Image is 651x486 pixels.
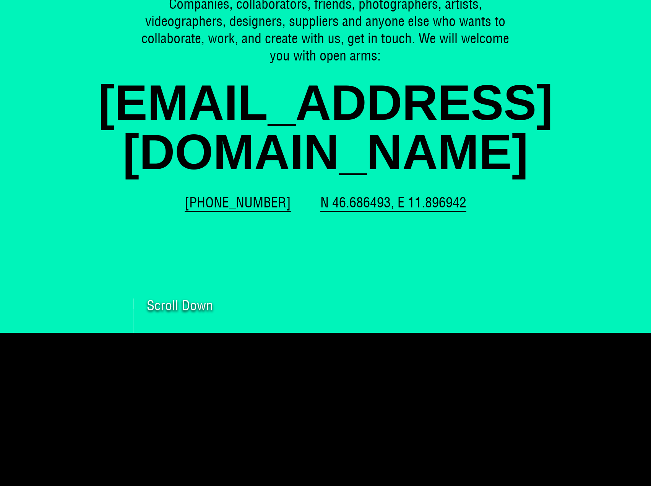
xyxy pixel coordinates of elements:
a: Scroll Down [133,298,133,340]
span: Scroll Down [147,298,213,312]
a: [PHONE_NUMBER] [185,194,291,211]
a: N 46.686493, E 11.896942 [320,194,466,211]
a: [EMAIL_ADDRESS][DOMAIN_NAME] [52,78,599,177]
